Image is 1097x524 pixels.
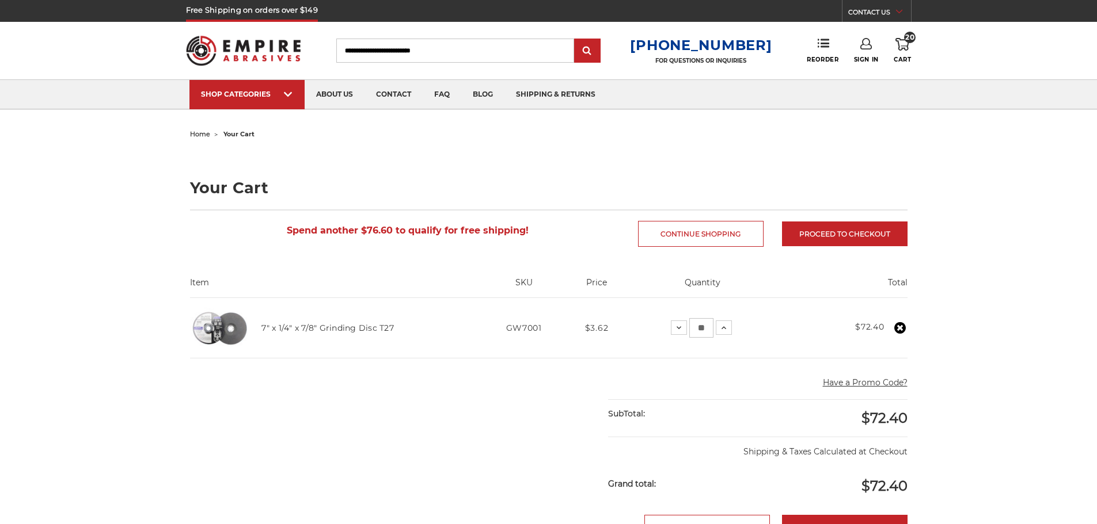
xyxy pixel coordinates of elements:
span: $72.40 [861,477,908,494]
span: $3.62 [585,323,609,333]
span: 20 [904,32,916,43]
a: contact [365,80,423,109]
div: SHOP CATEGORIES [201,90,293,98]
p: FOR QUESTIONS OR INQUIRIES [630,57,772,64]
span: Spend another $76.60 to qualify for free shipping! [287,225,529,236]
p: Shipping & Taxes Calculated at Checkout [608,437,907,458]
a: 7" x 1/4" x 7/8" Grinding Disc T27 [261,323,394,333]
img: Empire Abrasives [186,28,301,73]
input: Submit [576,40,599,63]
th: Price [568,277,625,297]
input: 7" x 1/4" x 7/8" Grinding Disc T27 Quantity: [689,318,713,338]
button: Have a Promo Code? [823,377,908,389]
a: Reorder [807,38,838,63]
div: SubTotal: [608,400,758,428]
a: home [190,130,210,138]
th: Quantity [625,277,780,297]
a: Proceed to checkout [782,221,908,246]
span: $72.40 [861,410,908,426]
th: Item [190,277,480,297]
strong: $72.40 [855,322,884,332]
a: [PHONE_NUMBER] [630,37,772,53]
a: shipping & returns [504,80,607,109]
a: blog [461,80,504,109]
span: Reorder [807,56,838,63]
span: Cart [894,56,911,63]
a: CONTACT US [848,6,911,22]
h1: Your Cart [190,180,908,196]
span: GW7001 [506,323,542,333]
a: faq [423,80,461,109]
img: BHA 7 in grinding disc [190,298,250,358]
a: Continue Shopping [638,221,764,247]
a: 20 Cart [894,38,911,63]
th: SKU [480,277,568,297]
a: about us [305,80,365,109]
strong: Grand total: [608,479,656,489]
span: Sign In [854,56,879,63]
th: Total [780,277,908,297]
span: your cart [223,130,255,138]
